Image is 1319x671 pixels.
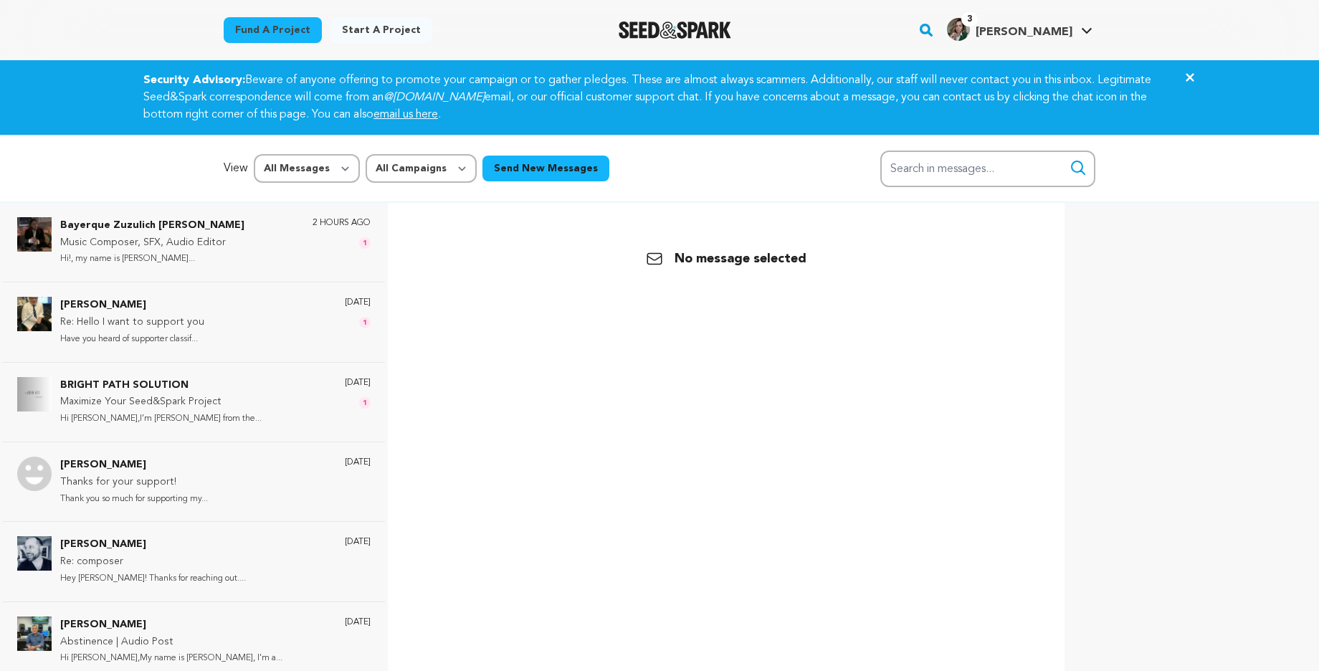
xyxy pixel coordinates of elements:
p: Thank you so much for supporting my... [60,491,208,508]
strong: Security Advisory: [143,75,245,86]
span: Inna S.'s Profile [944,15,1095,45]
p: [DATE] [345,457,371,468]
img: Bob Pepek Photo [17,617,52,651]
em: @[DOMAIN_NAME] [384,92,485,103]
a: Inna S.'s Profile [944,15,1095,41]
p: Have you heard of supporter classif... [60,331,204,348]
p: [PERSON_NAME] [60,617,282,634]
button: Send New Messages [482,156,609,181]
input: Search in messages... [880,151,1095,187]
span: 1 [359,317,371,328]
span: 3 [961,12,978,27]
p: Hi [PERSON_NAME],My name is [PERSON_NAME], I'm a... [60,650,282,667]
span: 1 [359,397,371,409]
span: [PERSON_NAME] [976,27,1072,38]
p: Maximize Your Seed&Spark Project [60,394,262,411]
img: BRIGHT PATH SOLUTION Photo [17,377,52,411]
p: Abstinence | Audio Post [60,634,282,651]
p: Bayerque Zuzulich [PERSON_NAME] [60,217,244,234]
p: BRIGHT PATH SOLUTION [60,377,262,394]
p: [PERSON_NAME] [60,536,246,553]
img: Nick Photo [17,457,52,491]
div: Inna S.'s Profile [947,18,1072,41]
img: Mark Andrushko Photo [17,536,52,571]
p: Hi!, my name is [PERSON_NAME]... [60,251,244,267]
img: Robert Hayes Photo [17,297,52,331]
p: 2 hours ago [313,217,371,229]
p: [DATE] [345,297,371,308]
p: Music Composer, SFX, Audio Editor [60,234,244,252]
a: email us here [373,109,438,120]
p: [DATE] [345,617,371,628]
span: 1 [359,237,371,249]
p: Re: composer [60,553,246,571]
a: Start a project [330,17,432,43]
p: [DATE] [345,377,371,389]
div: Beware of anyone offering to promote your campaign or to gather pledges. These are almost always ... [126,72,1193,123]
p: Thanks for your support! [60,474,208,491]
p: Hi [PERSON_NAME],I’m [PERSON_NAME] from the... [60,411,262,427]
img: 046c3a4b0dd6660e.jpg [947,18,970,41]
p: [PERSON_NAME] [60,457,208,474]
p: View [224,160,248,177]
img: Bayerque Zuzulich Duggan Photo [17,217,52,252]
p: Re: Hello I want to support you [60,314,204,331]
p: [DATE] [345,536,371,548]
p: No message selected [646,249,806,269]
p: [PERSON_NAME] [60,297,204,314]
img: Seed&Spark Logo Dark Mode [619,22,731,39]
a: Seed&Spark Homepage [619,22,731,39]
a: Fund a project [224,17,322,43]
p: Hey [PERSON_NAME]! Thanks for reaching out.... [60,571,246,587]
